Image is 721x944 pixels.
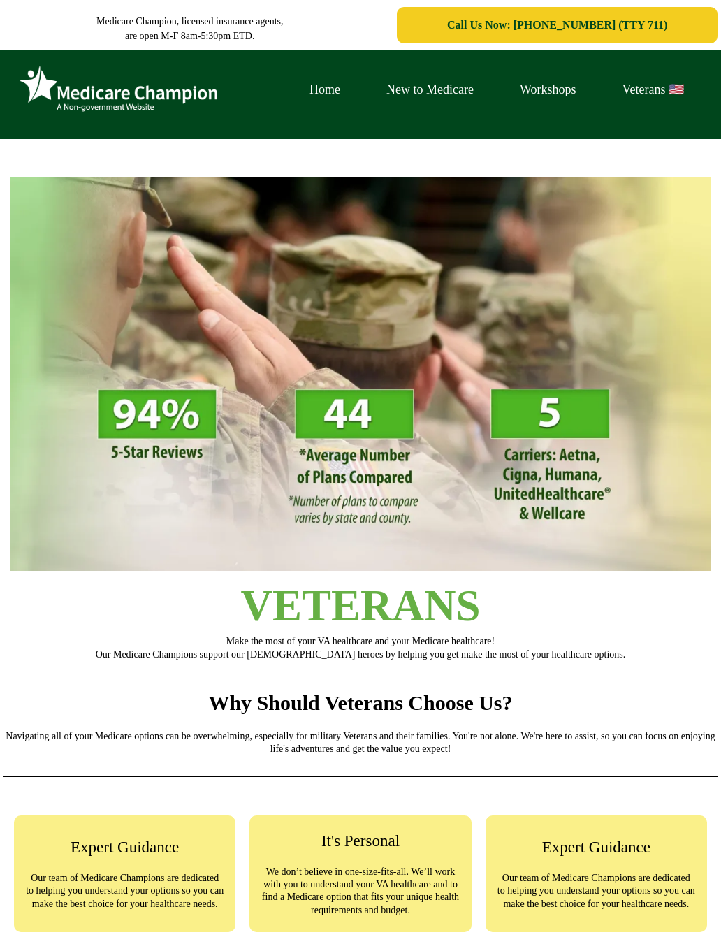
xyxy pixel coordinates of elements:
a: New to Medicare [363,79,497,101]
p: Our team of Medicare Champions are dedicated to helping you understand your options so you can ma... [497,872,695,910]
a: Home [286,79,363,101]
p: We don’t believe in one-size-fits-all. We’ll work with you to understand your VA healthcare and t... [261,866,459,917]
a: Call Us Now: 1-833-823-1990 (TTY 711) [397,7,718,43]
img: Brand Logo [14,61,224,118]
span: Call Us Now: [PHONE_NUMBER] (TTY 711) [447,19,667,31]
p: Navigating all of your Medicare options can be overwhelming, especially for military Veterans and... [3,730,718,755]
p: Our team of Medicare Champions are dedicated to helping you understand your options so you can ma... [26,872,224,910]
span: VETERANS [240,581,480,630]
p: Our Medicare Champions support our [DEMOGRAPHIC_DATA] heroes by helping you get make the most of ... [3,648,718,661]
p: Make the most of your VA healthcare and your Medicare healthcare! [3,635,718,648]
h2: It's Personal [254,831,466,852]
a: Workshops [497,79,599,101]
strong: Why Should Veterans Choose Us? [208,691,512,714]
p: are open M-F 8am-5:30pm ETD. [3,29,376,43]
h2: Expert Guidance [490,837,702,858]
p: Medicare Champion, licensed insurance agents, [3,14,376,29]
a: Veterans 🇺🇸 [599,79,707,101]
h2: Expert Guidance [19,837,231,858]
